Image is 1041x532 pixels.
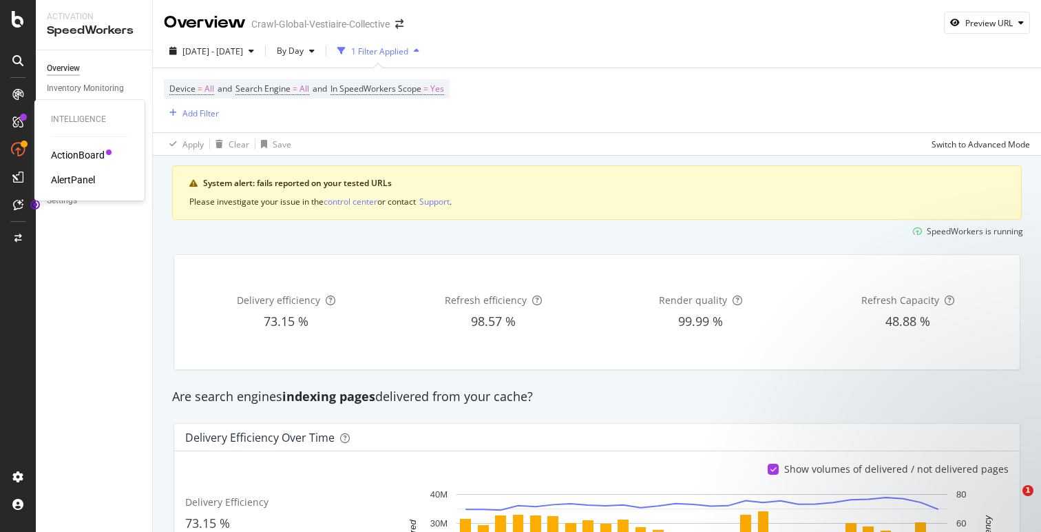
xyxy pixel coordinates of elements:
button: By Day [271,40,320,62]
span: 73.15 % [264,313,308,329]
span: Yes [430,79,444,99]
div: Are search engines delivered from your cache? [165,388,1029,406]
div: Tooltip anchor [29,198,41,211]
text: 30M [430,518,448,529]
div: Overview [164,11,246,34]
span: 99.99 % [678,313,723,329]
span: 1 [1022,485,1033,496]
button: 1 Filter Applied [332,40,425,62]
span: 98.57 % [471,313,516,329]
a: Overview [47,61,143,76]
span: All [204,79,214,99]
span: Delivery Efficiency [185,495,269,509]
button: Add Filter [164,105,219,121]
button: Apply [164,133,204,155]
div: control center [324,196,377,207]
div: Clear [229,139,249,150]
button: control center [324,195,377,208]
a: Inventory Monitoring [47,81,143,96]
span: Delivery efficiency [237,294,320,307]
div: Intelligence [51,114,128,125]
div: Activation [47,11,141,23]
div: arrow-right-arrow-left [395,19,403,29]
div: Apply [182,139,204,150]
span: Search Engine [235,83,291,94]
span: Refresh Capacity [861,294,939,307]
span: In SpeedWorkers Scope [330,83,421,94]
span: By Day [271,45,304,57]
div: Save [273,139,291,150]
span: All [299,79,309,99]
a: ActionBoard [51,148,105,162]
text: 80 [956,489,966,500]
strong: indexing pages [282,388,375,405]
span: Device [169,83,196,94]
div: 1 Filter Applied [351,45,408,57]
div: Preview URL [965,17,1013,29]
a: Settings [47,194,143,208]
text: 40M [430,489,448,500]
div: Inventory Monitoring [47,81,124,96]
span: and [218,83,232,94]
span: Render quality [659,294,727,307]
span: [DATE] - [DATE] [182,45,243,57]
a: AlertPanel [51,173,95,187]
iframe: Intercom live chat [994,485,1027,518]
button: Preview URL [944,12,1030,34]
div: SpeedWorkers [47,23,141,39]
div: Delivery Efficiency over time [185,431,335,444]
button: Support [419,195,450,208]
span: = [293,83,297,94]
span: and [313,83,327,94]
div: Add Filter [182,108,219,119]
button: Switch to Advanced Mode [926,133,1030,155]
span: Refresh efficiency [445,294,527,307]
button: Save [255,133,291,155]
button: [DATE] - [DATE] [164,40,260,62]
span: 48.88 % [885,313,930,329]
div: Please investigate your issue in the or contact . [189,195,1005,208]
div: warning banner [172,165,1022,220]
button: Clear [210,133,249,155]
span: = [198,83,202,94]
div: Switch to Advanced Mode [932,139,1030,150]
div: System alert: fails reported on your tested URLs [203,177,1005,190]
div: Overview [47,61,80,76]
text: 60 [956,518,966,529]
div: SpeedWorkers is running [927,225,1023,237]
div: Crawl-Global-Vestiaire-Collective [251,17,390,31]
div: Settings [47,194,77,208]
span: = [423,83,428,94]
span: 73.15 % [185,515,230,531]
div: Support [419,196,450,207]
